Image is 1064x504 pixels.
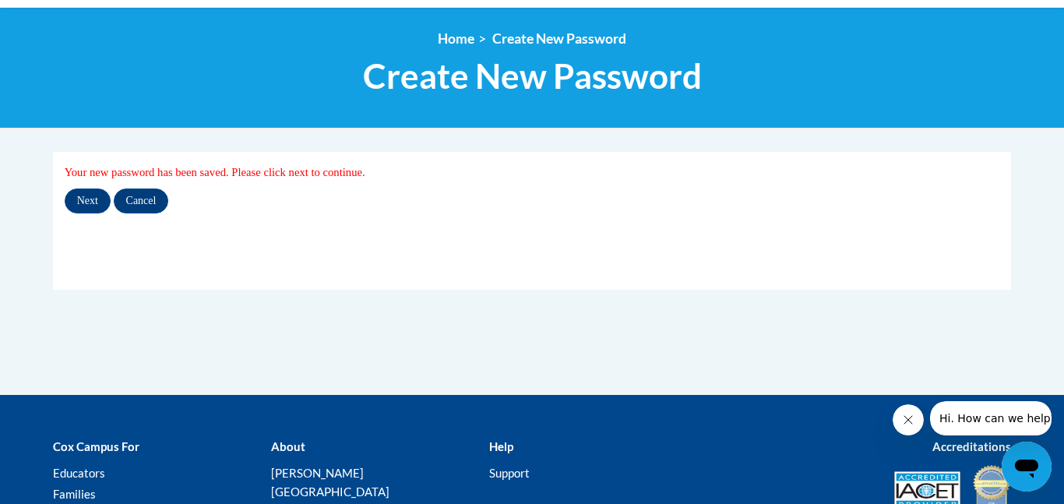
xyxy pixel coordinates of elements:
[271,466,389,499] a: [PERSON_NAME][GEOGRAPHIC_DATA]
[489,439,513,453] b: Help
[1002,442,1052,492] iframe: Button to launch messaging window
[489,466,530,480] a: Support
[363,55,702,97] span: Create New Password
[932,439,1011,453] b: Accreditations
[53,487,96,501] a: Families
[65,166,365,178] span: Your new password has been saved. Please click next to continue.
[9,11,126,23] span: Hi. How can we help?
[893,404,924,435] iframe: Close message
[492,30,626,47] span: Create New Password
[930,401,1052,435] iframe: Message from company
[65,189,111,213] input: Next
[53,439,139,453] b: Cox Campus For
[53,466,105,480] a: Educators
[271,439,305,453] b: About
[438,30,474,47] a: Home
[114,189,169,213] input: Cancel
